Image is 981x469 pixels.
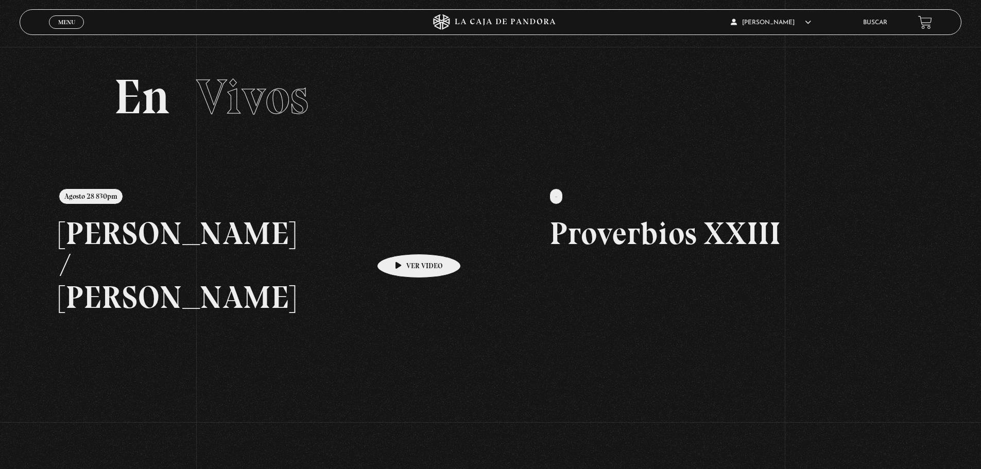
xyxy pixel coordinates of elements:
a: Buscar [863,20,887,26]
h2: En [114,73,867,121]
a: View your shopping cart [918,15,932,29]
span: Menu [58,19,75,25]
span: [PERSON_NAME] [731,20,811,26]
span: Vivos [196,67,308,126]
span: Cerrar [55,28,79,35]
